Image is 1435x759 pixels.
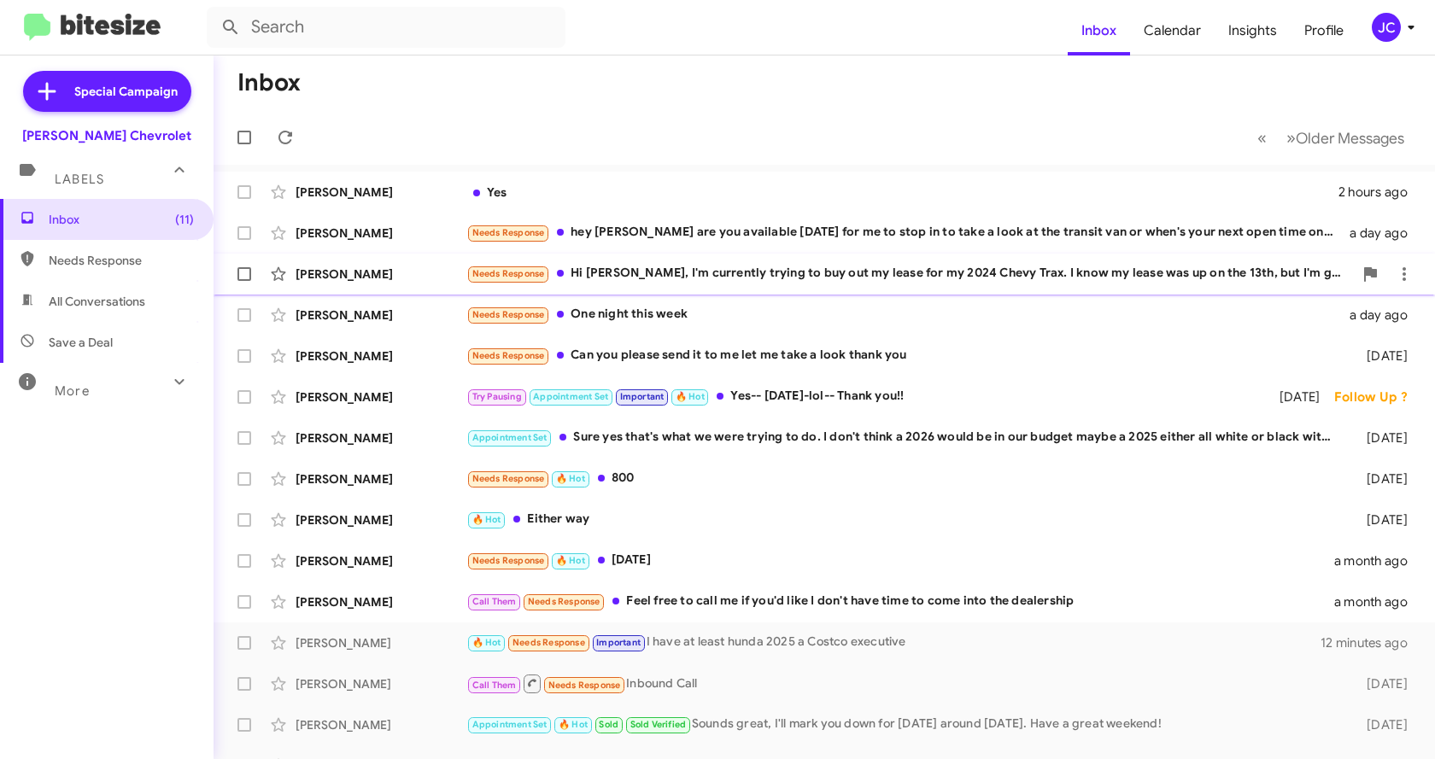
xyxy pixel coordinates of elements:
div: a month ago [1334,593,1421,610]
div: Feel free to call me if you'd like I don't have time to come into the dealership [466,592,1334,611]
div: Can you please send it to me let me take a look thank you [466,346,1343,365]
nav: Page navigation example [1248,120,1414,155]
div: [PERSON_NAME] [296,511,466,528]
span: Needs Response [472,473,545,484]
span: Special Campaign [74,83,178,100]
div: [PERSON_NAME] [296,716,466,733]
div: hey [PERSON_NAME] are you available [DATE] for me to stop in to take a look at the transit van or... [466,223,1343,242]
div: JC [1372,13,1401,42]
span: Needs Response [472,309,545,320]
a: Calendar [1130,6,1215,55]
span: Needs Response [472,350,545,361]
div: Hi [PERSON_NAME], I'm currently trying to buy out my lease for my 2024 Chevy Trax. I know my leas... [466,264,1353,283]
div: Sure yes that's what we were trying to do. I don't think a 2026 would be in our budget maybe a 20... [466,428,1343,447]
span: 🔥 Hot [556,555,585,566]
span: 🔥 Hot [559,719,588,730]
span: Call Them [472,680,517,691]
button: JC [1357,13,1416,42]
div: [DATE] [1343,347,1421,365]
div: Either way [466,510,1343,529]
a: Profile [1291,6,1357,55]
div: [PERSON_NAME] [296,307,466,324]
div: Sounds great, I'll mark you down for [DATE] around [DATE]. Have a great weekend! [466,715,1343,734]
div: [PERSON_NAME] [296,634,466,651]
div: 2 hours ago [1338,184,1421,201]
span: 🔥 Hot [472,514,501,525]
span: « [1257,127,1267,149]
div: [PERSON_NAME] [296,225,466,242]
div: 12 minutes ago [1321,634,1421,651]
div: [DATE] [1343,716,1421,733]
div: 800 [466,469,1343,488]
span: Appointment Set [472,432,548,443]
span: Needs Response [472,227,545,238]
div: [PERSON_NAME] [296,429,466,447]
span: 🔥 Hot [556,473,585,484]
span: Important [596,637,641,648]
h1: Inbox [237,69,301,96]
span: Sold Verified [630,719,687,730]
span: 🔥 Hot [676,391,705,402]
a: Insights [1215,6,1291,55]
span: Inbox [49,211,194,228]
div: [PERSON_NAME] [296,675,466,692]
div: [DATE] [1343,511,1421,528]
div: Yes [466,184,1338,201]
div: Inbound Call [466,673,1343,694]
div: a month ago [1334,552,1421,569]
div: Yes-- [DATE]-lol-- Thank you!! [466,387,1262,406]
div: One night this week [466,305,1343,324]
div: [PERSON_NAME] Chevrolet [22,127,191,144]
span: Needs Response [49,252,194,269]
span: Needs Response [512,637,585,648]
span: Try Pausing [472,391,522,402]
div: [PERSON_NAME] [296,347,466,365]
span: » [1286,127,1296,149]
span: Sold [599,719,618,730]
span: All Conversations [49,293,145,310]
span: Needs Response [528,596,600,607]
div: [PERSON_NAME] [296,266,466,283]
div: [PERSON_NAME] [296,184,466,201]
span: Important [620,391,665,402]
button: Previous [1247,120,1277,155]
div: a day ago [1343,225,1421,242]
input: Search [207,7,565,48]
div: [PERSON_NAME] [296,593,466,610]
div: I have at least hunda 2025 a Costco executive [466,633,1321,652]
div: [DATE] [1343,675,1421,692]
div: [DATE] [1343,429,1421,447]
div: [PERSON_NAME] [296,388,466,406]
a: Inbox [1068,6,1130,55]
div: Follow Up ? [1334,388,1421,406]
div: [PERSON_NAME] [296,552,466,569]
span: Call Them [472,596,517,607]
div: [DATE] [466,551,1334,570]
span: Appointment Set [533,391,608,402]
span: 🔥 Hot [472,637,501,648]
div: a day ago [1343,307,1421,324]
span: Needs Response [472,555,545,566]
span: Save a Deal [49,334,113,351]
button: Next [1276,120,1414,155]
span: More [55,383,90,399]
span: (11) [175,211,194,228]
span: Older Messages [1296,129,1404,148]
a: Special Campaign [23,71,191,112]
div: [PERSON_NAME] [296,470,466,488]
div: [DATE] [1262,388,1334,406]
span: Needs Response [472,268,545,279]
span: Labels [55,172,104,187]
span: Appointment Set [472,719,548,730]
div: [DATE] [1343,470,1421,488]
span: Needs Response [548,680,621,691]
